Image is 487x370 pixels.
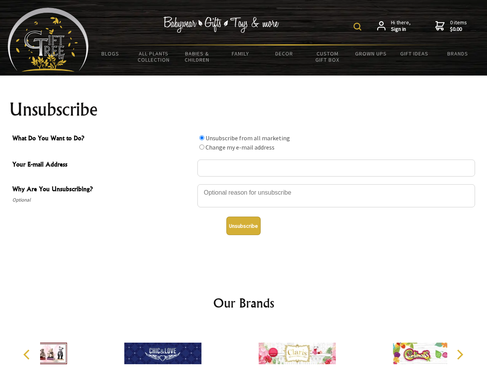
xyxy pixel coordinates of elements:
img: Babywear - Gifts - Toys & more [163,17,279,33]
a: Decor [262,45,306,62]
input: Your E-mail Address [197,160,475,177]
strong: Sign in [391,26,411,33]
a: BLOGS [89,45,132,62]
a: Hi there,Sign in [377,19,411,33]
button: Previous [19,346,36,363]
a: All Plants Collection [132,45,176,68]
span: Optional [12,195,194,205]
span: Hi there, [391,19,411,33]
a: Custom Gift Box [306,45,349,68]
span: What Do You Want to Do? [12,133,194,145]
a: 0 items$0.00 [435,19,467,33]
span: 0 items [450,19,467,33]
button: Unsubscribe [226,217,261,235]
textarea: Why Are You Unsubscribing? [197,184,475,207]
a: Brands [436,45,480,62]
span: Your E-mail Address [12,160,194,171]
h1: Unsubscribe [9,100,478,119]
img: product search [354,23,361,30]
a: Babies & Children [175,45,219,68]
span: Why Are You Unsubscribing? [12,184,194,195]
input: What Do You Want to Do? [199,135,204,140]
label: Change my e-mail address [206,143,275,151]
a: Gift Ideas [393,45,436,62]
button: Next [451,346,468,363]
img: Babyware - Gifts - Toys and more... [8,8,89,72]
a: Family [219,45,263,62]
a: Grown Ups [349,45,393,62]
h2: Our Brands [15,294,472,312]
input: What Do You Want to Do? [199,145,204,150]
strong: $0.00 [450,26,467,33]
label: Unsubscribe from all marketing [206,134,290,142]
